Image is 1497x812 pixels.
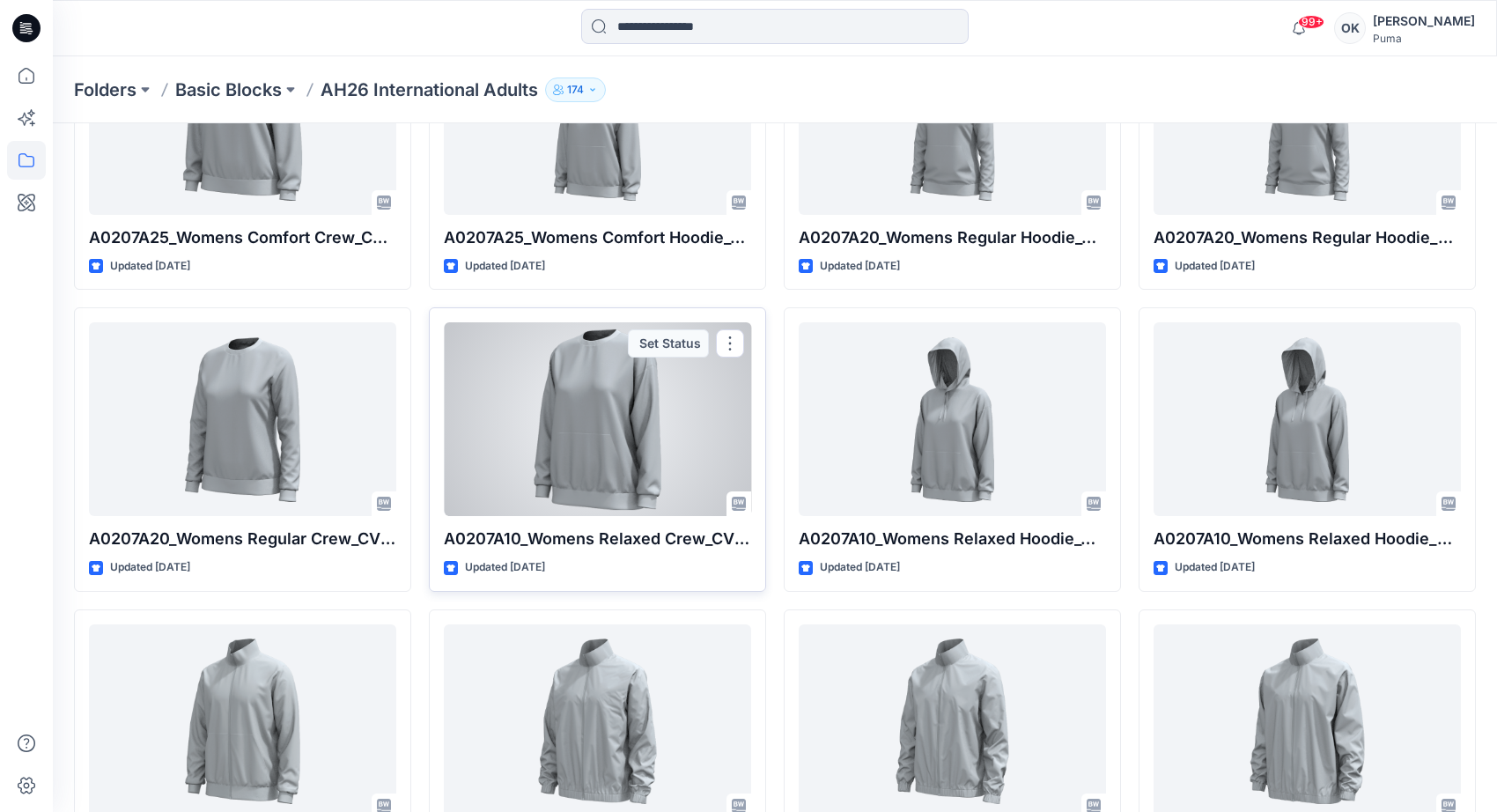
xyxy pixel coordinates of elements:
button: 174 [545,78,606,102]
span: 99+ [1298,15,1324,29]
p: A0207A10_Womens Relaxed Hoodie_Kissing_CV01 [1154,527,1461,551]
div: [PERSON_NAME] [1373,11,1475,32]
p: A0207A20_Womens Regular Hoodie_Kissing_CV01 [1154,225,1461,250]
p: Updated [DATE] [1175,257,1255,276]
a: A0207A20_Womens Regular Crew_CV03 [89,322,396,516]
p: Updated [DATE] [110,257,190,276]
a: Folders [74,78,136,102]
p: A0207A10_Womens Relaxed Crew_CV03 [444,527,751,551]
a: A0207A10_Womens Relaxed Hoodie_Kissing_CV01 [1154,322,1461,516]
p: Updated [DATE] [465,257,545,276]
p: Updated [DATE] [820,257,900,276]
p: A0207A25_Womens Comfort Crew_CV03 [89,225,396,250]
a: A0207A10_Womens Relaxed Crew_CV03 [444,322,751,516]
p: 174 [567,80,584,100]
p: Updated [DATE] [465,558,545,577]
a: A0207A10_Womens Relaxed Hoodie_Overlapped_CV01 [799,322,1106,516]
div: OK [1334,12,1366,44]
p: A0207A20_Womens Regular Hoodie_Overlapped_CV01 [799,225,1106,250]
a: Basic Blocks [175,78,282,102]
p: Updated [DATE] [110,558,190,577]
p: Updated [DATE] [820,558,900,577]
p: A0207A10_Womens Relaxed Hoodie_Overlapped_CV01 [799,527,1106,551]
p: A0207A25_Womens Comfort Hoodie_Overlapped_CV01 [444,225,751,250]
p: Updated [DATE] [1175,558,1255,577]
p: AH26 International Adults [321,78,538,102]
p: A0207A20_Womens Regular Crew_CV03 [89,527,396,551]
div: Puma [1373,32,1475,45]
